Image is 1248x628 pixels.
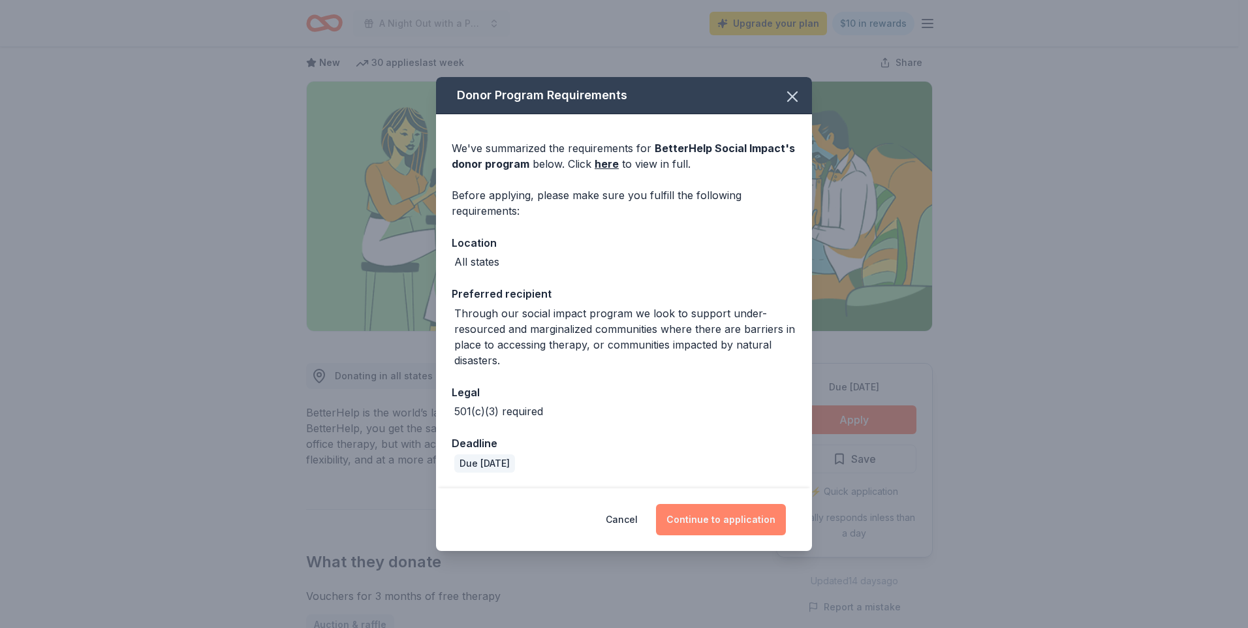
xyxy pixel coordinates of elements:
[436,77,812,114] div: Donor Program Requirements
[454,254,499,270] div: All states
[454,454,515,473] div: Due [DATE]
[452,234,796,251] div: Location
[606,504,638,535] button: Cancel
[452,187,796,219] div: Before applying, please make sure you fulfill the following requirements:
[454,403,543,419] div: 501(c)(3) required
[656,504,786,535] button: Continue to application
[452,285,796,302] div: Preferred recipient
[452,384,796,401] div: Legal
[595,156,619,172] a: here
[454,306,796,368] div: Through our social impact program we look to support under-resourced and marginalized communities...
[452,435,796,452] div: Deadline
[452,140,796,172] div: We've summarized the requirements for below. Click to view in full.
